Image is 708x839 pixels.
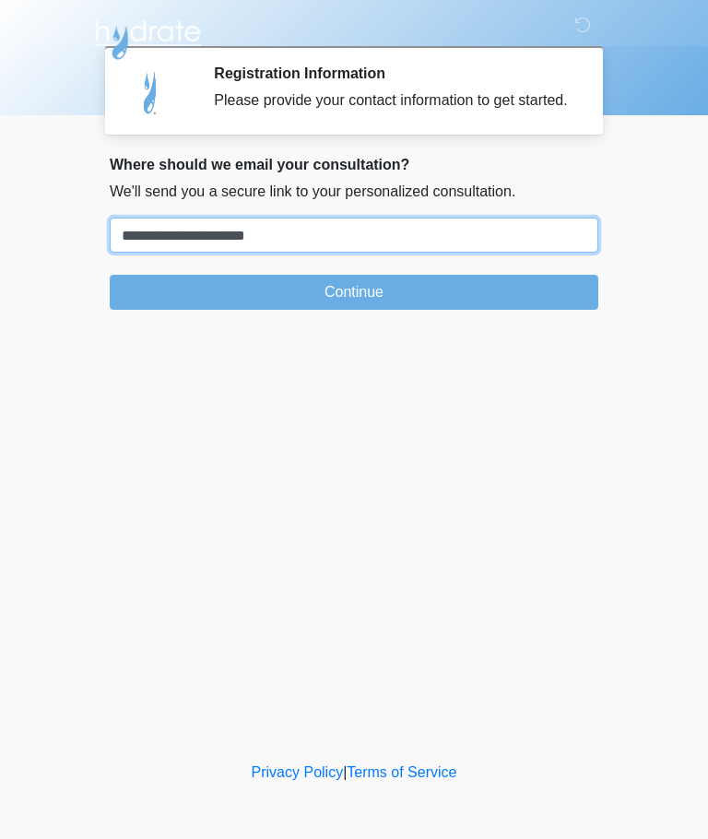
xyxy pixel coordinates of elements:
[214,89,571,112] div: Please provide your contact information to get started.
[343,764,347,780] a: |
[124,65,179,120] img: Agent Avatar
[110,156,598,173] h2: Where should we email your consultation?
[110,181,598,203] p: We'll send you a secure link to your personalized consultation.
[347,764,456,780] a: Terms of Service
[110,275,598,310] button: Continue
[91,14,204,61] img: Hydrate IV Bar - Arcadia Logo
[252,764,344,780] a: Privacy Policy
